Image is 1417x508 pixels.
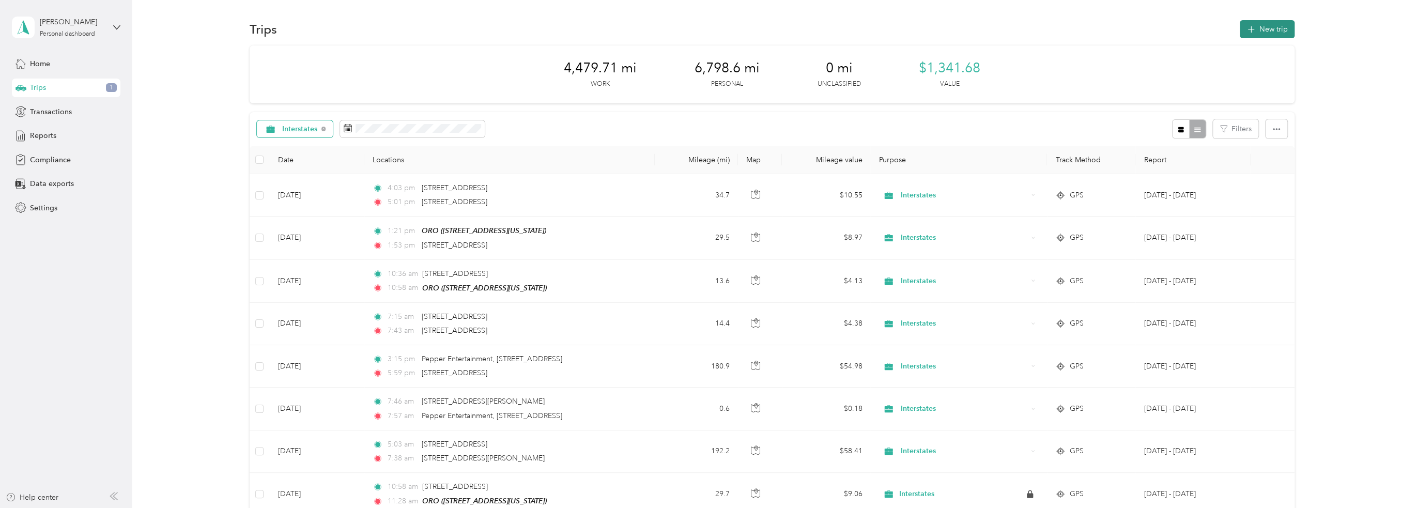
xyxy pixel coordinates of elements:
td: Aug 1 - 31, 2025 [1135,260,1250,303]
span: 1:21 pm [388,225,417,237]
td: $10.55 [782,174,870,217]
span: 7:46 am [388,396,417,407]
th: Date [270,146,364,174]
th: Report [1135,146,1250,174]
span: Interstates [901,445,1027,457]
span: Home [30,58,50,69]
span: Pepper Entertainment, [STREET_ADDRESS] [422,355,562,363]
td: Aug 1 - 31, 2025 [1135,174,1250,217]
th: Mileage (mi) [655,146,738,174]
span: [STREET_ADDRESS][PERSON_NAME] [422,397,545,406]
span: 5:59 pm [388,367,417,379]
td: $58.41 [782,430,870,473]
span: [STREET_ADDRESS] [422,241,487,250]
button: Help center [6,492,58,503]
span: Trips [30,82,46,93]
td: $54.98 [782,345,870,388]
span: GPS [1069,403,1083,414]
td: 34.7 [655,174,738,217]
button: Filters [1213,119,1258,138]
td: [DATE] [270,260,364,303]
span: 6,798.6 mi [695,60,760,76]
span: ORO ([STREET_ADDRESS][US_STATE]) [422,497,547,505]
span: 10:58 am [388,481,418,492]
span: Pepper Entertainment, [STREET_ADDRESS] [422,411,562,420]
span: [STREET_ADDRESS][PERSON_NAME] [422,454,545,463]
span: $1,341.68 [919,60,980,76]
span: ORO ([STREET_ADDRESS][US_STATE]) [422,284,547,292]
span: 5:03 am [388,439,417,450]
button: New trip [1240,20,1295,38]
span: [STREET_ADDRESS] [422,326,487,335]
span: [STREET_ADDRESS] [422,482,488,491]
span: Interstates [901,190,1027,201]
td: 192.2 [655,430,738,473]
span: 3:15 pm [388,353,417,365]
td: [DATE] [270,345,364,388]
td: 14.4 [655,303,738,345]
p: Value [939,80,959,89]
td: $0.18 [782,388,870,430]
iframe: Everlance-gr Chat Button Frame [1359,450,1417,508]
span: Compliance [30,155,71,165]
span: Interstates [901,403,1027,414]
td: 29.5 [655,217,738,259]
td: $4.38 [782,303,870,345]
span: GPS [1069,232,1083,243]
span: [STREET_ADDRESS] [422,269,488,278]
td: Aug 1 - 31, 2025 [1135,217,1250,259]
td: [DATE] [270,430,364,473]
span: Interstates [901,361,1027,372]
span: ORO ([STREET_ADDRESS][US_STATE]) [422,226,546,235]
span: GPS [1069,275,1083,287]
h1: Trips [250,24,277,35]
span: 5:01 pm [388,196,417,208]
td: 0.6 [655,388,738,430]
td: [DATE] [270,174,364,217]
td: [DATE] [270,388,364,430]
span: 1 [106,83,117,93]
td: [DATE] [270,303,364,345]
td: Aug 1 - 31, 2025 [1135,345,1250,388]
span: Interstates [901,232,1027,243]
span: Transactions [30,106,72,117]
p: Work [591,80,610,89]
span: [STREET_ADDRESS] [422,368,487,377]
th: Purpose [870,146,1047,174]
div: Personal dashboard [40,31,95,37]
div: [PERSON_NAME] [40,17,104,27]
td: $8.97 [782,217,870,259]
td: [DATE] [270,217,364,259]
span: Interstates [899,489,934,499]
th: Track Method [1047,146,1135,174]
span: 10:36 am [388,268,418,280]
th: Map [738,146,782,174]
span: 0 mi [826,60,853,76]
span: [STREET_ADDRESS] [422,312,487,321]
span: GPS [1069,190,1083,201]
p: Unclassified [818,80,861,89]
span: 7:15 am [388,311,417,322]
span: Interstates [901,318,1027,329]
th: Locations [364,146,655,174]
td: $4.13 [782,260,870,303]
p: Personal [711,80,743,89]
span: GPS [1069,445,1083,457]
span: [STREET_ADDRESS] [422,197,487,206]
th: Mileage value [782,146,870,174]
span: [STREET_ADDRESS] [422,183,487,192]
span: 7:38 am [388,453,417,464]
span: Reports [30,130,56,141]
td: Aug 1 - 31, 2025 [1135,430,1250,473]
span: Interstates [901,275,1027,287]
span: 7:57 am [388,410,417,422]
td: Aug 1 - 31, 2025 [1135,303,1250,345]
td: 13.6 [655,260,738,303]
td: Aug 1 - 31, 2025 [1135,388,1250,430]
span: 4,479.71 mi [564,60,637,76]
span: GPS [1069,318,1083,329]
span: 4:03 pm [388,182,417,194]
span: GPS [1069,488,1083,500]
span: 1:53 pm [388,240,417,251]
span: [STREET_ADDRESS] [422,440,487,449]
